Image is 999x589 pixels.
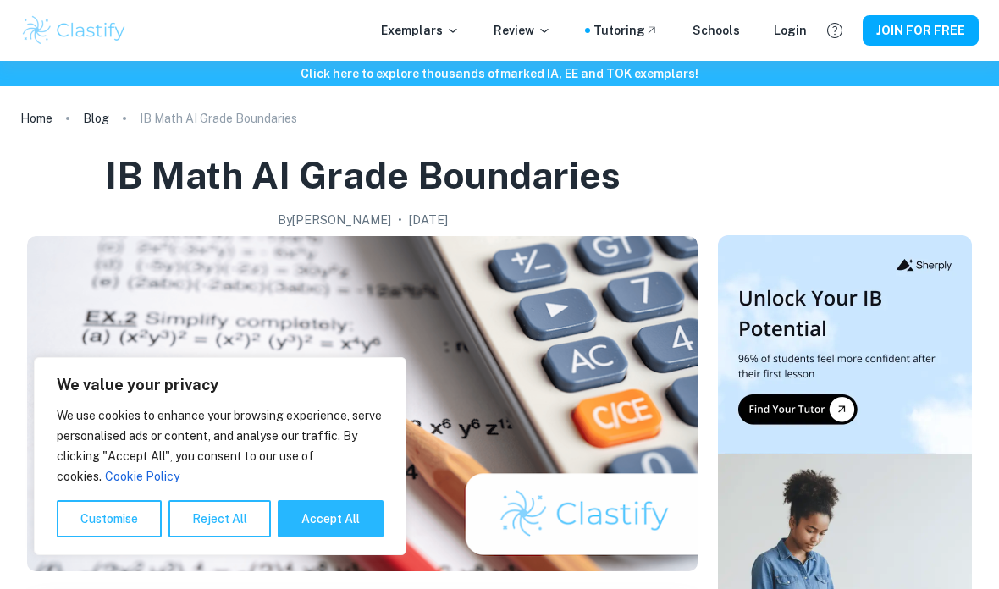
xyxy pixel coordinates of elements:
p: • [398,211,402,229]
p: We use cookies to enhance your browsing experience, serve personalised ads or content, and analys... [57,405,384,487]
h1: IB Math AI Grade Boundaries [105,151,621,201]
h2: By [PERSON_NAME] [278,211,391,229]
img: IB Math AI Grade Boundaries cover image [27,236,698,571]
p: Exemplars [381,21,460,40]
a: Home [20,107,52,130]
h6: Click here to explore thousands of marked IA, EE and TOK exemplars ! [3,64,996,83]
a: Cookie Policy [104,469,180,484]
a: Schools [693,21,740,40]
p: IB Math AI Grade Boundaries [140,109,297,128]
a: Blog [83,107,109,130]
a: Login [774,21,807,40]
img: Clastify logo [20,14,128,47]
a: Tutoring [593,21,659,40]
button: Reject All [168,500,271,537]
h2: [DATE] [409,211,448,229]
button: Accept All [278,500,384,537]
div: We value your privacy [34,357,406,555]
p: Review [494,21,551,40]
button: Customise [57,500,162,537]
p: We value your privacy [57,375,384,395]
button: Help and Feedback [820,16,849,45]
button: JOIN FOR FREE [863,15,979,46]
